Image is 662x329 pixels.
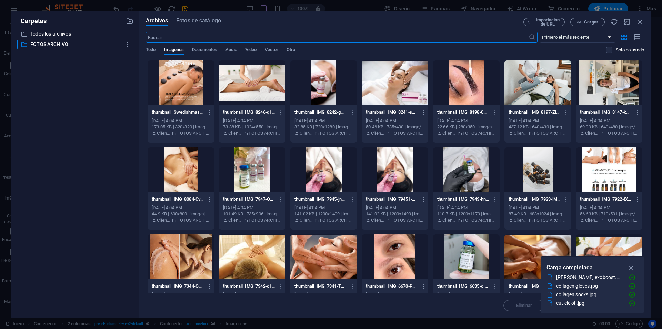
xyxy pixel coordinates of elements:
p: FOTOS ARCHIVO [534,130,567,136]
p: thumbnail_IMG_8246-q1o2nxU9B1uO_I-6a7vHHQ.jpg [223,109,275,115]
div: [DATE] 4:04 PM [152,205,210,211]
p: Cliente [157,130,170,136]
button: Cargar [570,18,605,26]
span: Todo [146,46,156,55]
p: thumbnail_IMG_7344-Og9VmJ4YXcDvcJ2fPsZHgw.jpg [152,283,203,289]
p: thumbnail_IMG_7341-TVCJMXksXY46VtO3TPRxHw.jpg [294,283,346,289]
div: Por: Cliente | Carpeta: FOTOS ARCHIVO [509,130,567,136]
div: [DATE] 4:04 PM [223,205,281,211]
p: thumbnail_IMG_6453-GQgr-NHauwVD19DSYp__Rw.jpg [509,283,560,289]
p: FOTOS ARCHIVO [249,217,281,223]
div: 173.05 KB | 320x320 | image/png [152,124,210,130]
div: 110.7 KB | 1200x1179 | image/jpeg [437,211,495,217]
div: 44.9 KB | 600x800 | image/jpeg [152,211,210,217]
i: Cerrar [636,18,644,26]
div: [DATE] 4:04 PM [223,292,281,298]
p: thumbnail_IMG_8197-ZlgnUojHNpQ0D0LqTpOuOA.png [509,109,560,115]
p: Cliente [300,130,313,136]
p: FOTOS ARCHIVO [463,217,495,223]
p: thumbnail_IMG_8241-sZ5ngWr56eiN41P31erpoQ.jpg [366,109,418,115]
span: Vector [265,46,278,55]
p: Cliente [442,130,455,136]
div: [DATE] 4:04 PM [294,205,353,211]
p: FOTOS ARCHIVO [320,217,353,223]
input: Buscar [146,32,528,43]
div: Por: Cliente | Carpeta: FOTOS ARCHIVO [366,130,424,136]
p: Cliente [585,217,598,223]
p: thumbnail_IMG_7342-c18IGjZgn-dObHlEshm-NA.jpg [223,283,275,289]
div: [DATE] 4:04 PM [366,205,424,211]
div: 22.66 KB | 280x350 | image/jpeg [437,124,495,130]
p: Cliente [228,217,241,223]
p: Todos los archivos [30,30,121,38]
div: 87.49 KB | 683x1024 | image/jpeg [509,211,567,217]
p: thumbnail_IMG_8147-kHwCTDTIpa0IUzNGlW2u8w.jpg [580,109,632,115]
p: Cliente [514,130,527,136]
div: collagen socks.jpg [556,291,623,299]
div: [DATE] 4:04 PM [223,118,281,124]
div: [DATE] 4:04 PM [294,118,353,124]
button: Importación de URL [523,18,565,26]
p: FOTOS ARCHIVO [177,130,210,136]
i: Crear carpeta [126,17,133,25]
div: Por: Cliente | Carpeta: FOTOS ARCHIVO [152,217,210,223]
p: FOTOS ARCHIVO [249,130,281,136]
div: [PERSON_NAME] exoboost.webp [556,273,623,281]
p: Carga completada [546,263,593,272]
div: Por: Cliente | Carpeta: FOTOS ARCHIVO [294,130,353,136]
div: Por: Cliente | Carpeta: FOTOS ARCHIVO [223,217,281,223]
div: Por: Cliente | Carpeta: FOTOS ARCHIVO [152,130,210,136]
span: Video [245,46,257,55]
span: Imágenes [164,46,184,55]
span: Documentos [192,46,217,55]
div: cuticle oil.jpg [556,299,623,307]
p: FOTOS ARCHIVO [534,217,567,223]
div: ​ [17,40,18,49]
div: collagen gloves.jpg [556,282,623,290]
span: Importación de URL [534,18,562,26]
p: FOTOS ARCHIVO [605,217,638,223]
div: 101.49 KB | 735x906 | image/jpeg [223,211,281,217]
p: Carpetas [17,17,47,26]
p: thumbnail_IMG_7922-tXVtYHfuhIb4jz5yWUyUIg.jpg [580,196,632,202]
div: ​FOTOS ARCHIVO [17,40,133,49]
p: Solo muestra los archivos que no están usándose en el sitio web. Los archivos añadidos durante es... [616,47,644,53]
span: Otro [287,46,295,55]
i: Minimizar [623,18,631,26]
div: [DATE] 4:04 PM [366,292,424,298]
div: 50.46 KB | 735x490 | image/jpeg [366,124,424,130]
div: [DATE] 4:04 PM [366,118,424,124]
span: Audio [225,46,237,55]
div: [DATE] 4:04 PM [509,292,567,298]
p: FOTOS ARCHIVO [463,130,495,136]
div: Por: Cliente | Carpeta: FOTOS ARCHIVO [580,130,638,136]
div: 437.12 KB | 640x430 | image/png [509,124,567,130]
p: thumbnail_IMG_7923-iMm7Zv-LXX3a6jsOcUs3fg.jpg [509,196,560,202]
p: FOTOS ARCHIVO [177,217,210,223]
p: thumbnail_IMG_7947-QmWx8BwZFU5DphIQJ7GeKg.jpg [223,196,275,202]
p: Cliente [371,217,384,223]
p: FOTOS ARCHIVO [320,130,353,136]
p: FOTOS ARCHIVO [30,40,121,48]
p: Cliente [371,130,384,136]
div: [DATE] 4:04 PM [509,118,567,124]
div: [DATE] 4:04 PM [294,292,353,298]
p: FOTOS ARCHIVO [391,217,424,223]
div: [DATE] 4:04 PM [580,205,638,211]
p: thumbnail_IMG_7943-hnM49fX4YA7ojEjdyijnRg.jpg [437,196,489,202]
div: 56.63 KB | 710x591 | image/jpeg [580,211,638,217]
div: 82.85 KB | 720x1280 | image/jpeg [294,124,353,130]
div: 141.02 KB | 1200x1499 | image/jpeg [294,211,353,217]
div: [DATE] 4:04 PM [437,292,495,298]
p: Cliente [514,217,527,223]
p: FOTOS ARCHIVO [605,130,638,136]
p: Cliente [157,217,170,223]
div: [DATE] 4:04 PM [580,118,638,124]
p: thumbnail_IMG_8242-gYOuYIGIei3khb0g5-5S3g.jpg [294,109,346,115]
p: Cliente [300,217,313,223]
p: Cliente [585,130,598,136]
div: 69.99 KB | 640x480 | image/jpeg [580,124,638,130]
span: Fotos de catálogo [176,17,221,25]
div: Por: Cliente | Carpeta: FOTOS ARCHIVO [437,217,495,223]
div: Por: Cliente | Carpeta: FOTOS ARCHIVO [509,217,567,223]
